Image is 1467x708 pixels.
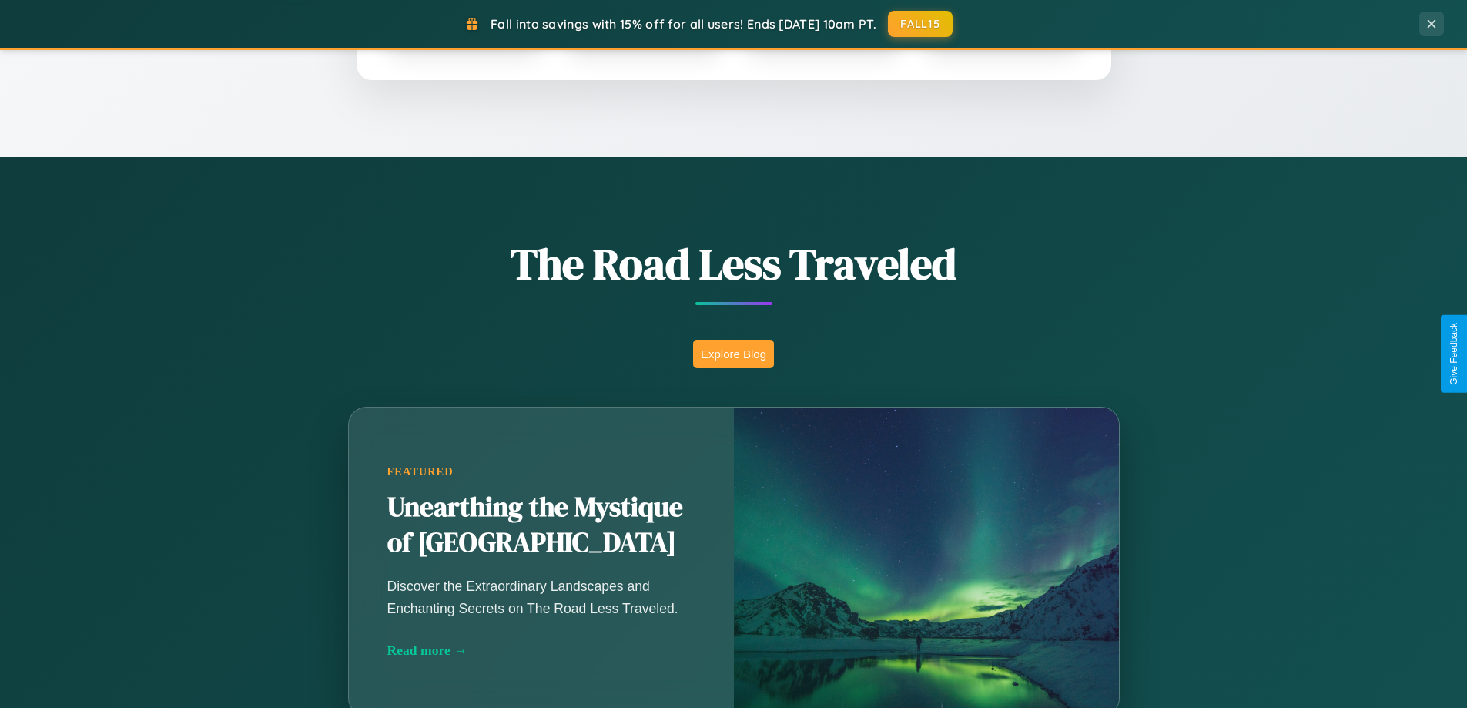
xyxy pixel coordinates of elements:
div: Read more → [387,643,695,659]
div: Featured [387,465,695,478]
button: Explore Blog [693,340,774,368]
span: Fall into savings with 15% off for all users! Ends [DATE] 10am PT. [491,16,876,32]
h1: The Road Less Traveled [272,234,1196,294]
p: Discover the Extraordinary Landscapes and Enchanting Secrets on The Road Less Traveled. [387,575,695,619]
button: FALL15 [888,11,953,37]
div: Give Feedback [1449,323,1459,385]
h2: Unearthing the Mystique of [GEOGRAPHIC_DATA] [387,490,695,561]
